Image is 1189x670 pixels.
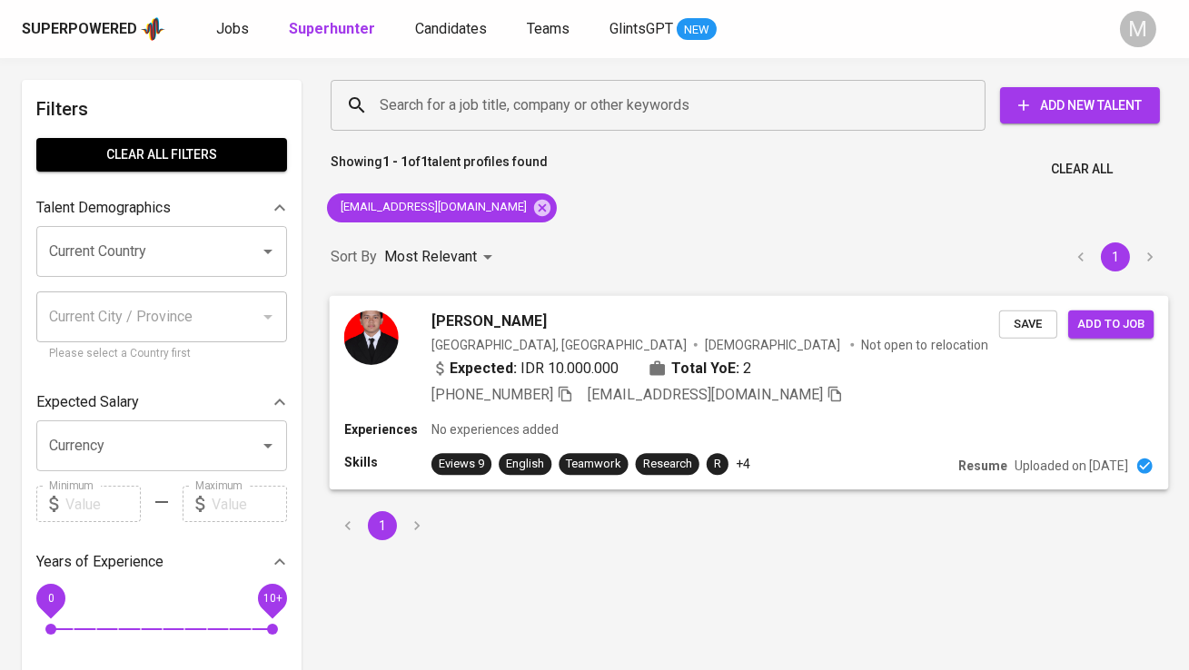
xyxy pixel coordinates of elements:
span: [DEMOGRAPHIC_DATA] [705,335,843,353]
b: Total YoE: [671,357,739,379]
b: 1 [421,154,428,169]
p: Not open to relocation [861,335,987,353]
p: No experiences added [431,420,559,438]
a: GlintsGPT NEW [609,18,717,41]
span: [PHONE_NUMBER] [431,385,553,402]
a: Superhunter [289,18,379,41]
p: +4 [736,455,750,473]
div: Teamwork [566,455,620,472]
a: Teams [527,18,573,41]
h6: Filters [36,94,287,123]
span: Teams [527,20,570,37]
img: 84af6ba8d39096190ba4d6eef23ba158.jpg [344,310,399,364]
nav: pagination navigation [331,511,434,540]
div: M [1120,11,1156,47]
p: Uploaded on [DATE] [1015,457,1128,475]
span: Clear All [1051,158,1113,181]
b: Expected: [450,357,517,379]
div: IDR 10.000.000 [431,357,619,379]
p: Please select a Country first [49,345,274,363]
span: Clear All filters [51,143,272,166]
p: Sort By [331,246,377,268]
p: Showing of talent profiles found [331,153,548,186]
div: Eviews 9 [439,455,484,472]
div: Years of Experience [36,544,287,580]
button: page 1 [1101,242,1130,271]
div: Research [643,455,692,472]
div: R [714,455,721,472]
span: [PERSON_NAME] [431,310,547,331]
b: 1 - 1 [382,154,408,169]
span: 2 [743,357,751,379]
span: Candidates [415,20,487,37]
p: Years of Experience [36,551,163,573]
div: English [506,455,544,472]
span: 10+ [263,592,282,605]
button: page 1 [368,511,397,540]
p: Experiences [344,420,431,438]
nav: pagination navigation [1064,242,1167,271]
span: Add to job [1077,313,1144,334]
button: Add New Talent [1000,87,1160,123]
img: app logo [141,15,165,43]
input: Value [212,486,287,522]
span: Save [1008,313,1048,334]
button: Clear All [1044,153,1120,186]
span: NEW [677,21,717,39]
button: Clear All filters [36,138,287,172]
input: Value [65,486,141,522]
p: Resume [958,457,1007,475]
a: [PERSON_NAME][GEOGRAPHIC_DATA], [GEOGRAPHIC_DATA][DEMOGRAPHIC_DATA] Not open to relocationExpecte... [331,296,1167,489]
span: Jobs [216,20,249,37]
div: Talent Demographics [36,190,287,226]
button: Open [255,433,281,458]
b: Superhunter [289,20,375,37]
a: Superpoweredapp logo [22,15,165,43]
span: Add New Talent [1015,94,1145,117]
p: Most Relevant [384,246,477,268]
span: GlintsGPT [609,20,673,37]
button: Open [255,239,281,264]
p: Talent Demographics [36,197,171,219]
div: [GEOGRAPHIC_DATA], [GEOGRAPHIC_DATA] [431,335,687,353]
p: Skills [344,453,431,471]
span: 0 [47,592,54,605]
a: Candidates [415,18,490,41]
div: [EMAIL_ADDRESS][DOMAIN_NAME] [327,193,557,222]
span: [EMAIL_ADDRESS][DOMAIN_NAME] [327,199,538,216]
div: Superpowered [22,19,137,40]
div: Most Relevant [384,241,499,274]
button: Save [999,310,1057,338]
span: [EMAIL_ADDRESS][DOMAIN_NAME] [588,385,823,402]
p: Expected Salary [36,391,139,413]
div: Expected Salary [36,384,287,420]
button: Add to job [1068,310,1154,338]
a: Jobs [216,18,253,41]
